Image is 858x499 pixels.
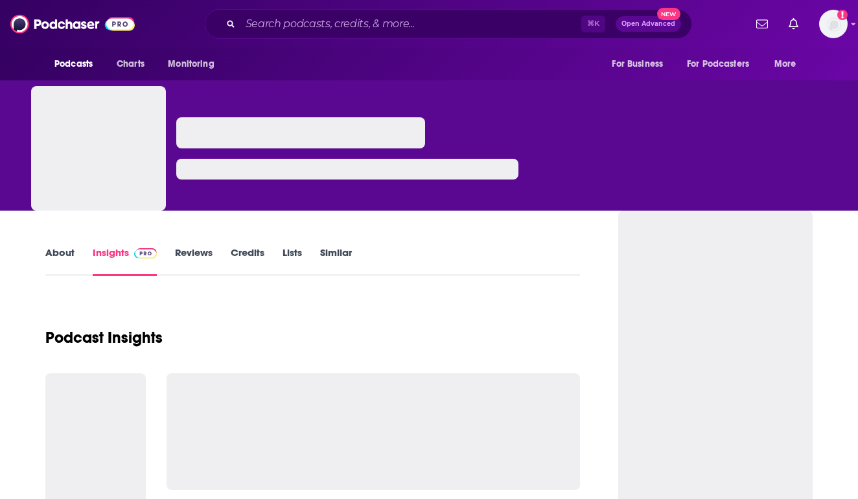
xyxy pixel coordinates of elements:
[134,248,157,259] img: Podchaser Pro
[45,328,163,347] h1: Podcast Insights
[612,55,663,73] span: For Business
[240,14,581,34] input: Search podcasts, credits, & more...
[159,52,231,76] button: open menu
[657,8,680,20] span: New
[837,10,848,20] svg: Add a profile image
[205,9,692,39] div: Search podcasts, credits, & more...
[581,16,605,32] span: ⌘ K
[10,12,135,36] img: Podchaser - Follow, Share and Rate Podcasts
[45,52,110,76] button: open menu
[783,13,804,35] a: Show notifications dropdown
[774,55,796,73] span: More
[108,52,152,76] a: Charts
[687,55,749,73] span: For Podcasters
[765,52,813,76] button: open menu
[621,21,675,27] span: Open Advanced
[678,52,768,76] button: open menu
[819,10,848,38] button: Show profile menu
[117,55,145,73] span: Charts
[175,246,213,276] a: Reviews
[819,10,848,38] span: Logged in as autumncomm
[616,16,681,32] button: Open AdvancedNew
[320,246,352,276] a: Similar
[168,55,214,73] span: Monitoring
[45,246,75,276] a: About
[54,55,93,73] span: Podcasts
[603,52,679,76] button: open menu
[231,246,264,276] a: Credits
[93,246,157,276] a: InsightsPodchaser Pro
[751,13,773,35] a: Show notifications dropdown
[283,246,302,276] a: Lists
[819,10,848,38] img: User Profile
